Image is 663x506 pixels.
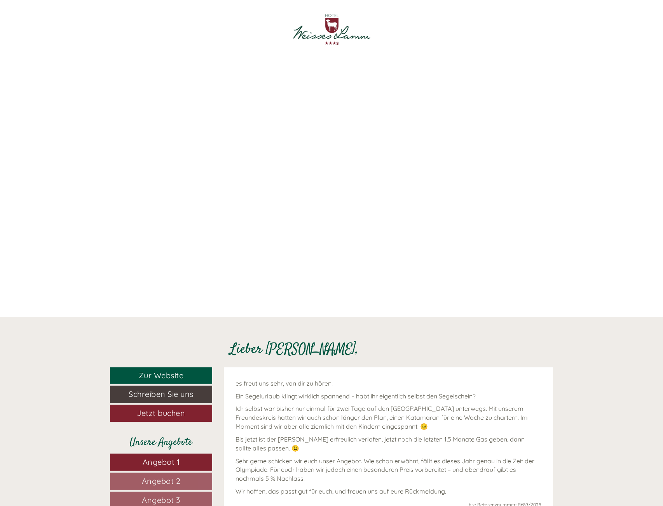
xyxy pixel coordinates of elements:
[236,404,542,431] p: Ich selbst war bisher nur einmal für zwei Tage auf den [GEOGRAPHIC_DATA] unterwegs. Mit unserem F...
[230,342,358,358] h1: Lieber [PERSON_NAME],
[236,435,542,453] p: Bis jetzt ist der [PERSON_NAME] erfreulich verlofen, jetzt noch die letzten 1,5 Monate Gas geben,...
[236,487,542,496] p: Wir hoffen, das passt gut für euch, und freuen uns auf eure Rückmeldung.
[143,457,180,467] span: Angebot 1
[110,435,212,450] div: Unsere Angebote
[236,457,542,483] p: Sehr gerne schicken wir euch unser Angebot. Wie schon erwähnt, fällt es dieses Jahr genau in die ...
[142,476,181,486] span: Angebot 2
[110,386,212,403] a: Schreiben Sie uns
[236,392,542,401] p: Ein Segelurlaub klingt wirklich spannend – habt ihr eigentlich selbst den Segelschein?
[142,495,180,505] span: Angebot 3
[110,405,212,422] a: Jetzt buchen
[110,367,212,384] a: Zur Website
[236,379,542,388] p: es freut uns sehr, von dir zu hören!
